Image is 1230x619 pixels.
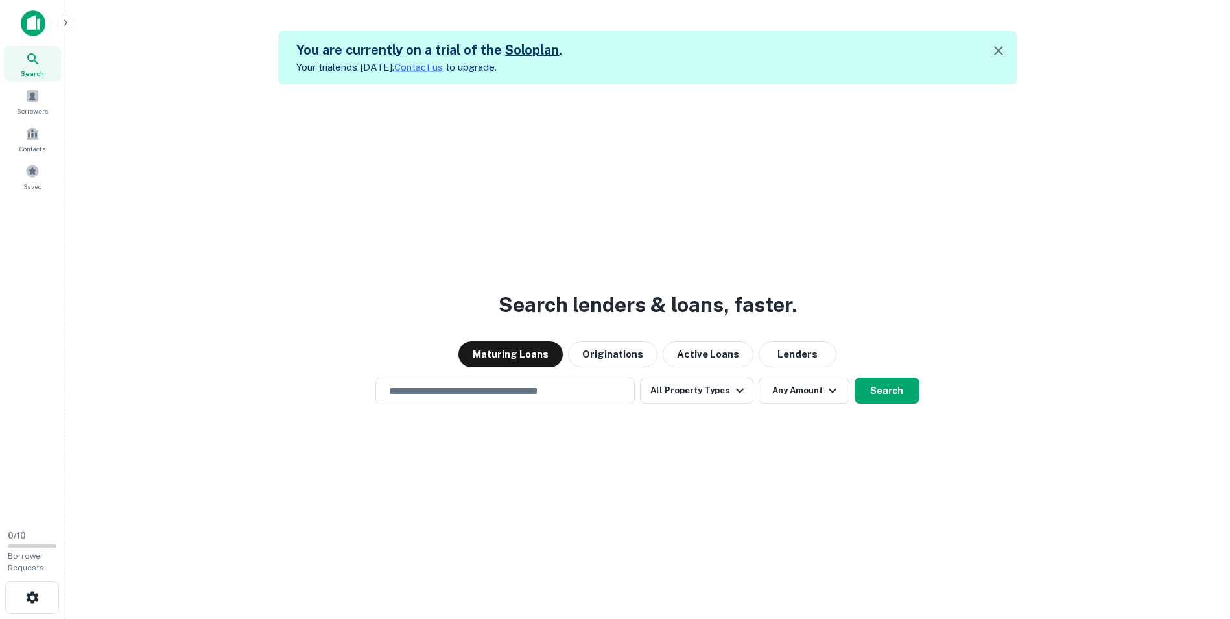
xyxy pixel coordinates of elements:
iframe: Chat Widget [1165,515,1230,577]
h3: Search lenders & loans, faster. [499,289,797,321]
a: Search [4,46,61,81]
span: 0 / 10 [8,531,26,540]
a: Borrowers [4,84,61,119]
a: Contact us [394,62,443,73]
button: Maturing Loans [458,341,563,367]
button: Lenders [759,341,836,367]
button: All Property Types [640,378,753,404]
h5: You are currently on a trial of the . [296,40,562,60]
span: Borrower Requests [8,552,44,572]
img: capitalize-icon.png [21,10,45,36]
button: Originations [568,341,657,367]
a: Saved [4,159,61,194]
a: Soloplan [505,42,559,58]
a: Contacts [4,121,61,156]
span: Saved [23,181,42,191]
span: Contacts [19,143,45,154]
button: Any Amount [759,378,849,404]
button: Search [855,378,919,404]
p: Your trial ends [DATE]. to upgrade. [296,60,562,75]
span: Borrowers [17,106,48,116]
span: Search [21,68,44,79]
button: Active Loans [663,341,753,367]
